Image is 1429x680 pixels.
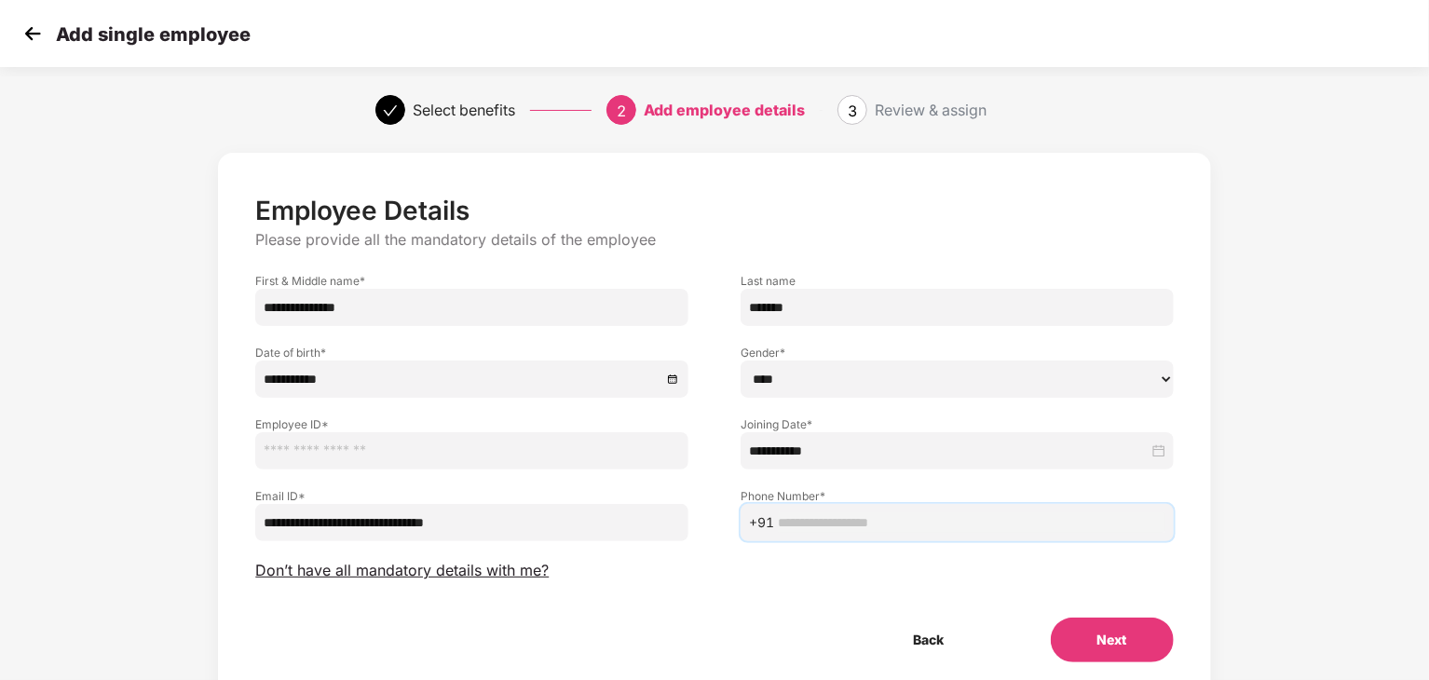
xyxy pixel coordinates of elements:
[19,20,47,48] img: svg+xml;base64,PHN2ZyB4bWxucz0iaHR0cDovL3d3dy53My5vcmcvMjAwMC9zdmciIHdpZHRoPSIzMCIgaGVpZ2h0PSIzMC...
[383,103,398,118] span: check
[255,416,688,432] label: Employee ID
[255,273,688,289] label: First & Middle name
[741,345,1174,360] label: Gender
[255,488,688,504] label: Email ID
[255,345,688,360] label: Date of birth
[617,102,626,120] span: 2
[848,102,857,120] span: 3
[255,195,1173,226] p: Employee Details
[1051,618,1174,662] button: Next
[749,512,774,533] span: +91
[255,561,549,580] span: Don’t have all mandatory details with me?
[255,230,1173,250] p: Please provide all the mandatory details of the employee
[875,95,987,125] div: Review & assign
[741,416,1174,432] label: Joining Date
[741,273,1174,289] label: Last name
[644,95,805,125] div: Add employee details
[741,488,1174,504] label: Phone Number
[413,95,515,125] div: Select benefits
[56,23,251,46] p: Add single employee
[867,618,991,662] button: Back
